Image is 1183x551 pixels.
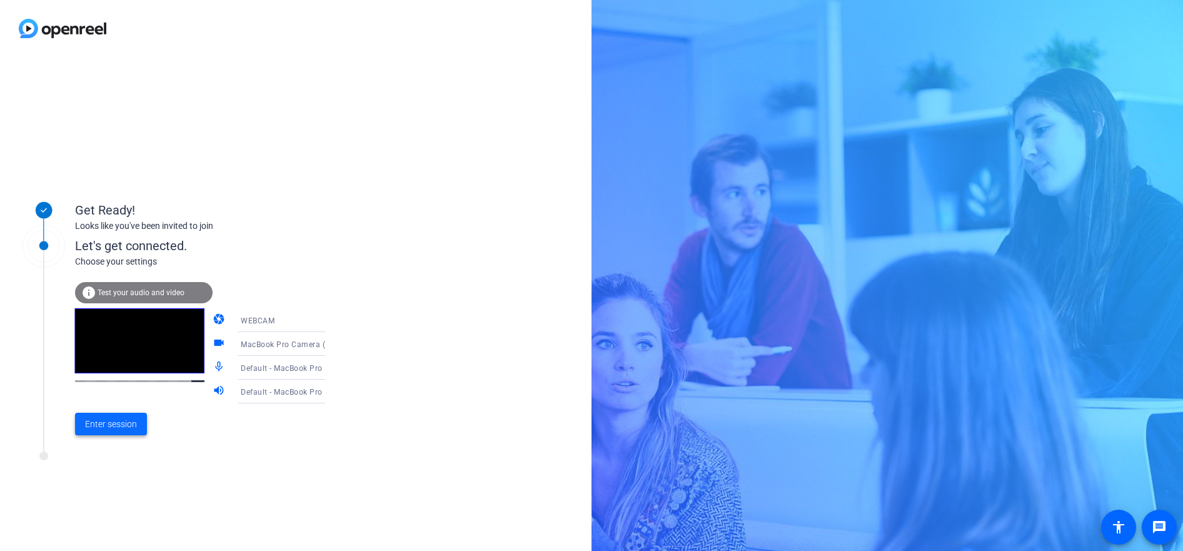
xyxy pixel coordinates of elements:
[213,360,228,375] mat-icon: mic_none
[241,339,368,349] span: MacBook Pro Camera (0000:0001)
[75,201,325,220] div: Get Ready!
[241,316,274,325] span: WEBCAM
[85,418,137,431] span: Enter session
[241,363,401,373] span: Default - MacBook Pro Microphone (Built-in)
[75,236,351,255] div: Let's get connected.
[75,220,325,233] div: Looks like you've been invited to join
[75,413,147,435] button: Enter session
[213,336,228,351] mat-icon: videocam
[81,285,96,300] mat-icon: info
[1111,520,1126,535] mat-icon: accessibility
[213,313,228,328] mat-icon: camera
[213,384,228,399] mat-icon: volume_up
[241,387,391,397] span: Default - MacBook Pro Speakers (Built-in)
[75,255,351,268] div: Choose your settings
[98,288,184,297] span: Test your audio and video
[1152,520,1167,535] mat-icon: message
